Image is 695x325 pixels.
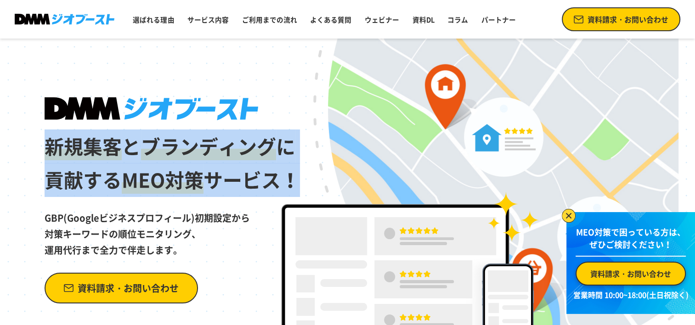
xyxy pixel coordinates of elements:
[78,280,179,296] span: 資料請求・お問い合わせ
[444,11,472,28] a: コラム
[122,165,203,194] span: MEO対策
[184,11,232,28] a: サービス内容
[15,14,114,24] img: DMMジオブースト
[45,197,301,258] p: GBP(Googleビジネスプロフィール)初期設定から 対策キーワードの順位モニタリング、 運用代行まで全力で伴走します。
[45,132,122,160] span: 新規集客
[576,226,686,257] p: MEO対策で困っている方は、 ぜひご検討ください！
[562,7,680,31] a: 資料請求・お問い合わせ
[562,209,576,223] img: バナーを閉じる
[141,132,276,160] span: ブランディング
[588,14,668,25] span: 資料請求・お問い合わせ
[238,11,301,28] a: ご利用までの流れ
[478,11,520,28] a: パートナー
[45,97,301,197] h1: と に 貢献する サービス！
[306,11,355,28] a: よくある質問
[45,273,198,303] a: 資料請求・お問い合わせ
[45,97,258,120] img: DMMジオブースト
[361,11,403,28] a: ウェビナー
[576,262,686,286] a: 資料請求・お問い合わせ
[590,268,671,279] span: 資料請求・お問い合わせ
[572,289,689,300] p: 営業時間 10:00~18:00(土日祝除く)
[408,11,438,28] a: 資料DL
[129,11,178,28] a: 選ばれる理由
